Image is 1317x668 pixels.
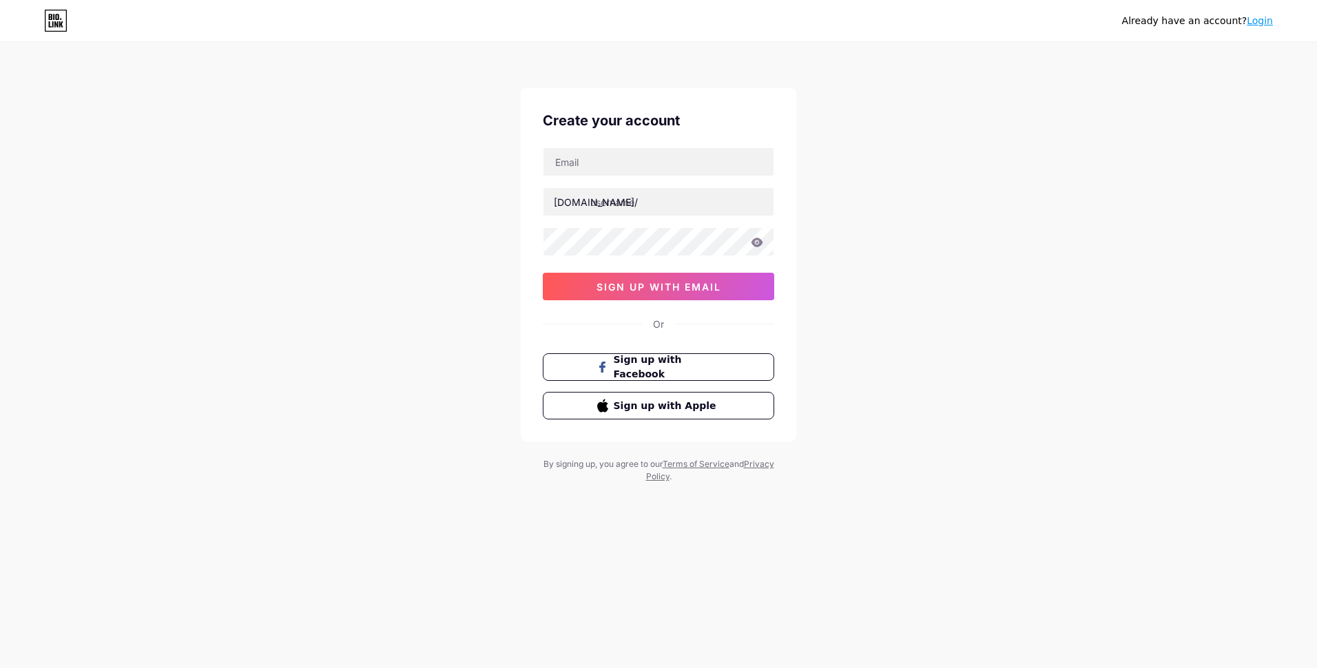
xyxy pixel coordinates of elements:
div: Already have an account? [1122,14,1273,28]
span: Sign up with Apple [614,399,720,413]
a: Terms of Service [663,459,729,469]
input: username [543,188,774,216]
button: Sign up with Facebook [543,353,774,381]
div: By signing up, you agree to our and . [541,458,776,483]
div: Or [653,317,664,331]
a: Login [1247,15,1273,26]
button: Sign up with Apple [543,392,774,419]
span: sign up with email [597,281,721,293]
button: sign up with email [543,273,774,300]
div: Create your account [543,110,774,131]
div: [DOMAIN_NAME]/ [554,195,638,209]
span: Sign up with Facebook [614,353,720,382]
input: Email [543,148,774,176]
